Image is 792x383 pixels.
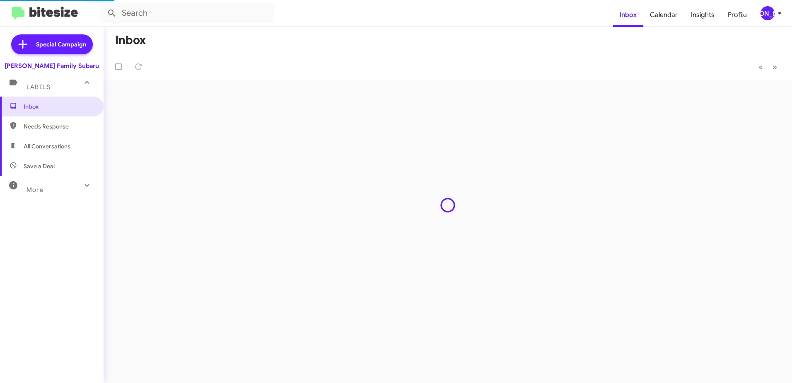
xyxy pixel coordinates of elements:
span: Inbox [24,102,94,111]
span: Needs Response [24,122,94,131]
a: Special Campaign [11,34,93,54]
button: Previous [753,58,768,75]
h1: Inbox [115,34,146,47]
span: All Conversations [24,142,70,150]
span: More [27,186,43,194]
input: Search [100,3,274,23]
span: Special Campaign [36,40,86,48]
a: Profile [721,3,753,27]
span: Labels [27,83,51,91]
div: [PERSON_NAME] Family Subaru [5,62,99,70]
nav: Page navigation example [754,58,782,75]
div: [PERSON_NAME] [761,6,775,20]
span: « [758,62,763,72]
span: Save a Deal [24,162,55,170]
button: [PERSON_NAME] [753,6,783,20]
span: » [773,62,777,72]
a: Inbox [613,3,643,27]
a: Insights [684,3,721,27]
a: Calendar [643,3,684,27]
button: Next [768,58,782,75]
